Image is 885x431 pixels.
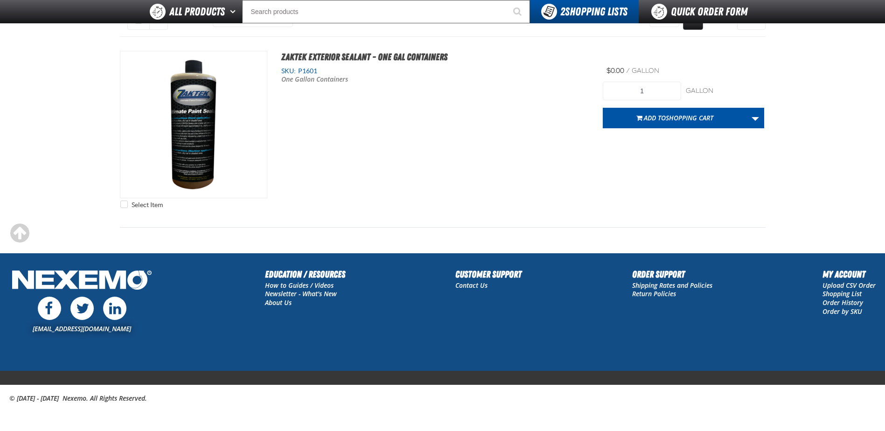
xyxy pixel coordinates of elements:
a: More Actions [746,108,764,128]
a: Shipping Rates and Policies [632,281,712,290]
a: Contact Us [455,281,488,290]
strong: 2 [560,5,565,18]
input: Select Item [120,201,128,208]
a: Order by SKU [822,307,862,316]
input: Product Quantity [603,82,681,100]
a: Newsletter - What's New [265,289,337,298]
span: Shopping Lists [560,5,627,18]
a: Shopping List [822,289,862,298]
h2: Customer Support [455,267,522,281]
a: Upload CSV Order [822,281,876,290]
h2: My Account [822,267,876,281]
: View Details of the ZAKTEK Exterior Sealant - One Gal Containers [120,51,267,198]
span: P1601 [296,67,317,75]
span: $0.00 [606,67,624,75]
span: All Products [169,3,225,20]
span: Add to [644,113,713,122]
a: Order History [822,298,863,307]
label: Select Item [120,201,163,209]
span: gallon [632,67,659,75]
button: Add toShopping Cart [603,108,747,128]
img: Nexemo Logo [9,267,154,295]
h2: Order Support [632,267,712,281]
img: ZAKTEK Exterior Sealant - One Gal Containers [120,51,267,198]
div: Scroll to the top [9,223,30,243]
span: Shopping Cart [666,113,713,122]
a: ZAKTEK Exterior Sealant - One Gal Containers [281,51,447,63]
a: [EMAIL_ADDRESS][DOMAIN_NAME] [33,324,131,333]
div: gallon [686,87,764,96]
p: One Gallon Containers [281,75,466,84]
a: About Us [265,298,292,307]
a: Return Policies [632,289,676,298]
span: / [626,67,630,75]
a: How to Guides / Videos [265,281,334,290]
div: SKU: [281,67,589,76]
h2: Education / Resources [265,267,345,281]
